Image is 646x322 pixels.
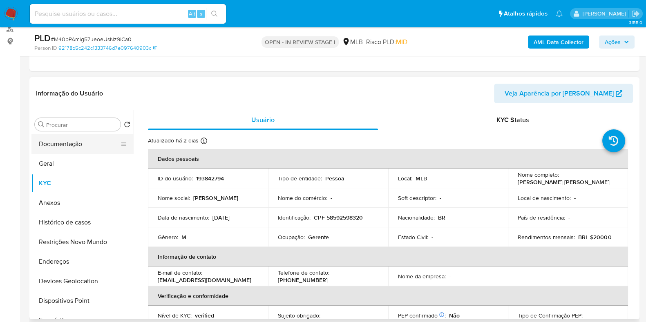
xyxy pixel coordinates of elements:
p: Local de nascimento : [518,194,571,202]
span: Risco PLD: [366,38,407,47]
button: Documentação [31,134,127,154]
span: Atalhos rápidos [504,9,548,18]
p: Gênero : [158,233,178,241]
p: Atualizado há 2 dias [148,137,199,144]
div: MLB [342,38,363,47]
p: Nome social : [158,194,190,202]
button: Retornar ao pedido padrão [124,121,130,130]
button: Restrições Novo Mundo [31,232,134,252]
b: AML Data Collector [534,36,583,49]
p: - [440,194,441,202]
p: M [181,233,186,241]
p: País de residência : [518,214,565,221]
p: - [586,312,588,319]
p: [PHONE_NUMBER] [278,276,328,284]
p: BRL $20000 [578,233,611,241]
a: 92178b5c242c1333746d7e097640903c [58,44,156,52]
span: Veja Aparência por [PERSON_NAME] [505,84,614,103]
button: Procurar [38,121,45,128]
p: Tipo de Confirmação PEP : [518,312,583,319]
p: [PERSON_NAME] [193,194,238,202]
button: Histórico de casos [31,213,134,232]
button: Endereços [31,252,134,271]
p: Nome do comércio : [278,194,327,202]
p: Não [449,312,460,319]
p: Sujeito obrigado : [278,312,320,319]
button: Veja Aparência por [PERSON_NAME] [494,84,633,103]
p: Local : [398,175,412,182]
span: Usuário [251,115,275,124]
p: - [331,194,332,202]
p: Data de nascimento : [158,214,209,221]
button: KYC [31,173,134,193]
b: Person ID [34,44,57,52]
button: Devices Geolocation [31,271,134,291]
span: s [200,10,202,18]
p: MLB [416,175,427,182]
th: Verificação e conformidade [148,286,628,306]
p: Nível de KYC : [158,312,192,319]
p: - [431,233,433,241]
p: CPF 58592598320 [314,214,363,221]
p: 193842794 [196,175,224,182]
p: - [324,312,325,319]
p: Soft descriptor : [398,194,436,202]
button: Ações [599,36,635,49]
p: jonathan.shikay@mercadolivre.com [582,10,628,18]
p: PEP confirmado : [398,312,446,319]
p: Ocupação : [278,233,305,241]
input: Procurar [46,121,117,129]
p: Telefone de contato : [278,269,329,276]
p: Estado Civil : [398,233,428,241]
p: Gerente [308,233,329,241]
p: E-mail de contato : [158,269,202,276]
p: Rendimentos mensais : [518,233,575,241]
button: Anexos [31,193,134,213]
span: KYC Status [496,115,529,124]
button: Dispositivos Point [31,291,134,311]
button: AML Data Collector [528,36,589,49]
span: # M40bPAmig57ueoeUsNz9iCa0 [51,35,132,43]
button: search-icon [206,8,223,20]
span: Ações [605,36,621,49]
b: PLD [34,31,51,44]
a: Notificações [556,10,563,17]
p: BR [438,214,445,221]
a: Sair [631,9,640,18]
span: Alt [189,10,195,18]
p: - [574,194,576,202]
span: 3.155.0 [628,19,642,26]
p: Nome completo : [518,171,559,178]
p: Tipo de entidade : [278,175,322,182]
button: Geral [31,154,134,173]
p: Identificação : [278,214,311,221]
p: Nome da empresa : [398,273,446,280]
p: [DATE] [212,214,230,221]
h1: Informação do Usuário [36,89,103,98]
p: OPEN - IN REVIEW STAGE I [262,36,339,48]
p: Nacionalidade : [398,214,435,221]
p: [PERSON_NAME] [PERSON_NAME] [518,178,609,186]
th: Dados pessoais [148,149,628,169]
span: MID [396,37,407,47]
p: ID do usuário : [158,175,193,182]
p: Pessoa [325,175,344,182]
p: - [568,214,570,221]
p: verified [195,312,214,319]
th: Informação de contato [148,247,628,266]
p: - [449,273,451,280]
p: [EMAIL_ADDRESS][DOMAIN_NAME] [158,276,251,284]
input: Pesquise usuários ou casos... [30,9,226,19]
